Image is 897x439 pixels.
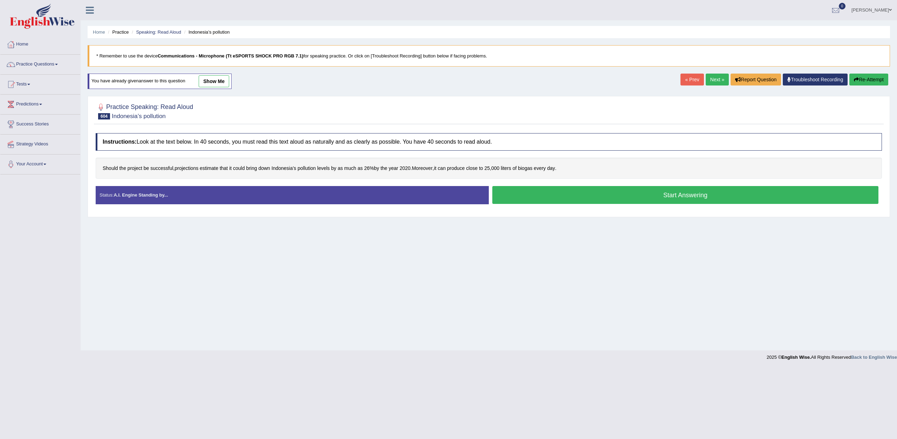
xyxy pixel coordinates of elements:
a: Back to English Wise [851,355,897,360]
h2: Practice Speaking: Read Aloud [96,102,193,119]
span: Click to see word definition [534,165,546,172]
span: Click to see word definition [513,165,517,172]
span: Click to see word definition [412,165,432,172]
button: Re-Attempt [849,74,888,85]
a: show me [199,75,229,87]
span: Click to see word definition [317,165,330,172]
li: Indonesia’s pollution [183,29,230,35]
span: Click to see word definition [246,165,257,172]
button: Start Answering [492,186,878,204]
blockquote: * Remember to use the device for speaking practice. Or click on [Troubleshoot Recording] button b... [88,45,890,67]
div: 2025 © All Rights Reserved [767,350,897,361]
b: Instructions: [103,139,137,145]
strong: A.I. Engine Standing by... [114,192,168,198]
span: Click to see word definition [200,165,218,172]
span: Click to see word definition [174,165,198,172]
span: Click to see word definition [338,165,343,172]
div: Status: [96,186,489,204]
span: Click to see word definition [518,165,532,172]
span: Click to see word definition [491,165,499,172]
span: Click to see word definition [229,165,232,172]
span: Click to see word definition [128,165,142,172]
span: Click to see word definition [466,165,478,172]
span: 0 [839,3,846,9]
span: Click to see word definition [547,165,555,172]
h4: Look at the text below. In 40 seconds, you must read this text aloud as naturally and as clearly ... [96,133,882,151]
span: Click to see word definition [272,165,296,172]
div: You have already given answer to this question [88,74,232,89]
button: Report Question [731,74,781,85]
span: Click to see word definition [364,165,370,172]
a: Home [0,35,80,52]
span: Click to see word definition [144,165,149,172]
span: Click to see word definition [501,165,511,172]
span: Click to see word definition [150,165,173,172]
span: Click to see word definition [374,165,379,172]
a: Success Stories [0,115,80,132]
a: Troubleshoot Recording [783,74,848,85]
span: Click to see word definition [399,165,410,172]
strong: English Wise. [781,355,811,360]
span: Click to see word definition [297,165,316,172]
a: Predictions [0,95,80,112]
span: Click to see word definition [438,165,446,172]
span: Click to see word definition [381,165,387,172]
a: Speaking: Read Aloud [136,29,181,35]
span: Click to see word definition [331,165,336,172]
span: Click to see word definition [233,165,245,172]
span: 604 [98,113,110,119]
span: Click to see word definition [357,165,363,172]
span: Click to see word definition [220,165,228,172]
li: Practice [106,29,129,35]
a: Strategy Videos [0,135,80,152]
a: Next » [706,74,729,85]
a: Practice Questions [0,55,80,72]
span: Click to see word definition [119,165,126,172]
small: Indonesia’s pollution [112,113,166,119]
div: , % . , , . [96,158,882,179]
span: Click to see word definition [344,165,356,172]
span: Click to see word definition [484,165,490,172]
span: Click to see word definition [258,165,270,172]
span: Click to see word definition [479,165,483,172]
span: Click to see word definition [447,165,465,172]
span: Click to see word definition [389,165,398,172]
a: Tests [0,75,80,92]
a: Your Account [0,155,80,172]
a: Home [93,29,105,35]
span: Click to see word definition [434,165,436,172]
a: « Prev [680,74,704,85]
b: Communications - Microphone (Tt eSPORTS SHOCK PRO RGB 7.1) [158,53,303,59]
span: Click to see word definition [103,165,118,172]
